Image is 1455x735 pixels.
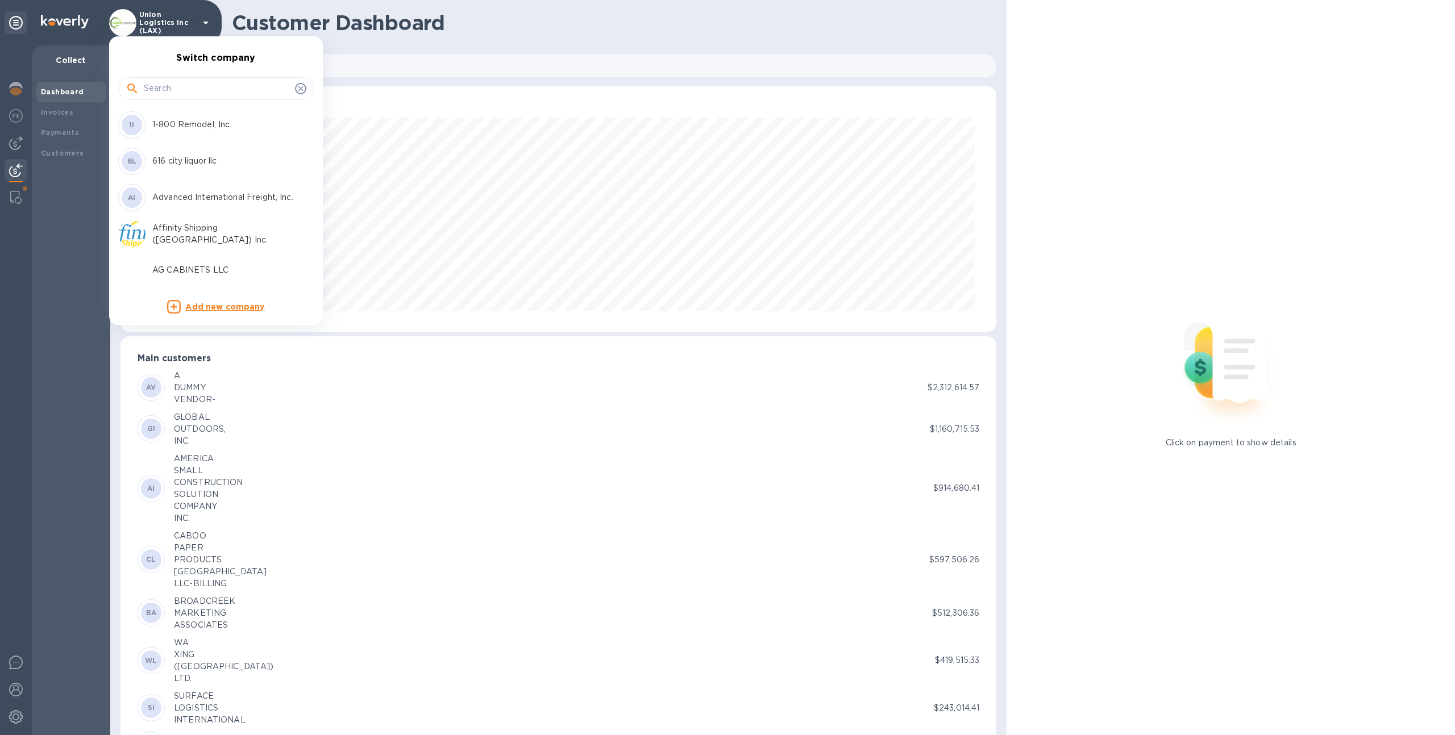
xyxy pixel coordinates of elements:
p: Advanced International Freight, Inc. [152,191,296,203]
p: Add new company [185,301,264,314]
p: 616 city liquor llc [152,155,296,167]
p: 1-800 Remodel, Inc. [152,119,296,131]
p: AG CABINETS LLC [152,264,296,276]
p: Affinity Shipping ([GEOGRAPHIC_DATA]) Inc. [152,222,296,246]
b: 1I [129,120,135,129]
input: Search [144,80,290,97]
b: AI [128,193,136,202]
b: 6L [127,157,137,165]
